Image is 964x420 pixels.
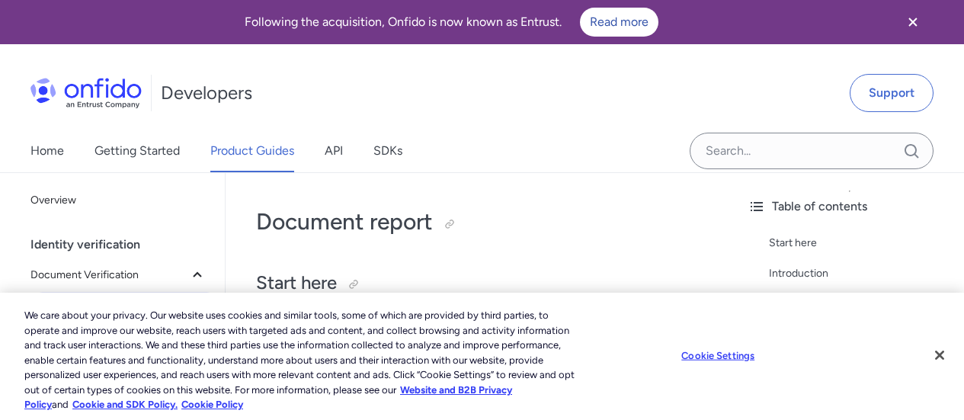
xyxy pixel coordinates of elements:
[181,399,243,410] a: Cookie Policy
[325,130,343,172] a: API
[690,133,934,169] input: Onfido search input field
[885,3,941,41] button: Close banner
[210,130,294,172] a: Product Guides
[30,130,64,172] a: Home
[769,234,952,252] a: Start here
[256,271,705,297] h2: Start here
[24,260,213,290] button: Document Verification
[904,13,922,31] svg: Close banner
[923,338,956,372] button: Close
[18,8,885,37] div: Following the acquisition, Onfido is now known as Entrust.
[30,266,188,284] span: Document Verification
[72,399,178,410] a: Cookie and SDK Policy.
[30,229,219,260] div: Identity verification
[30,191,207,210] span: Overview
[161,81,252,105] h1: Developers
[94,130,180,172] a: Getting Started
[30,78,142,108] img: Onfido Logo
[24,185,213,216] a: Overview
[37,292,213,322] a: Document report
[373,130,402,172] a: SDKs
[24,308,578,412] div: We care about your privacy. Our website uses cookies and similar tools, some of which are provide...
[748,197,952,216] div: Table of contents
[671,340,766,370] button: Cookie Settings
[256,207,705,237] h1: Document report
[850,74,934,112] a: Support
[769,265,952,283] a: Introduction
[580,8,658,37] a: Read more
